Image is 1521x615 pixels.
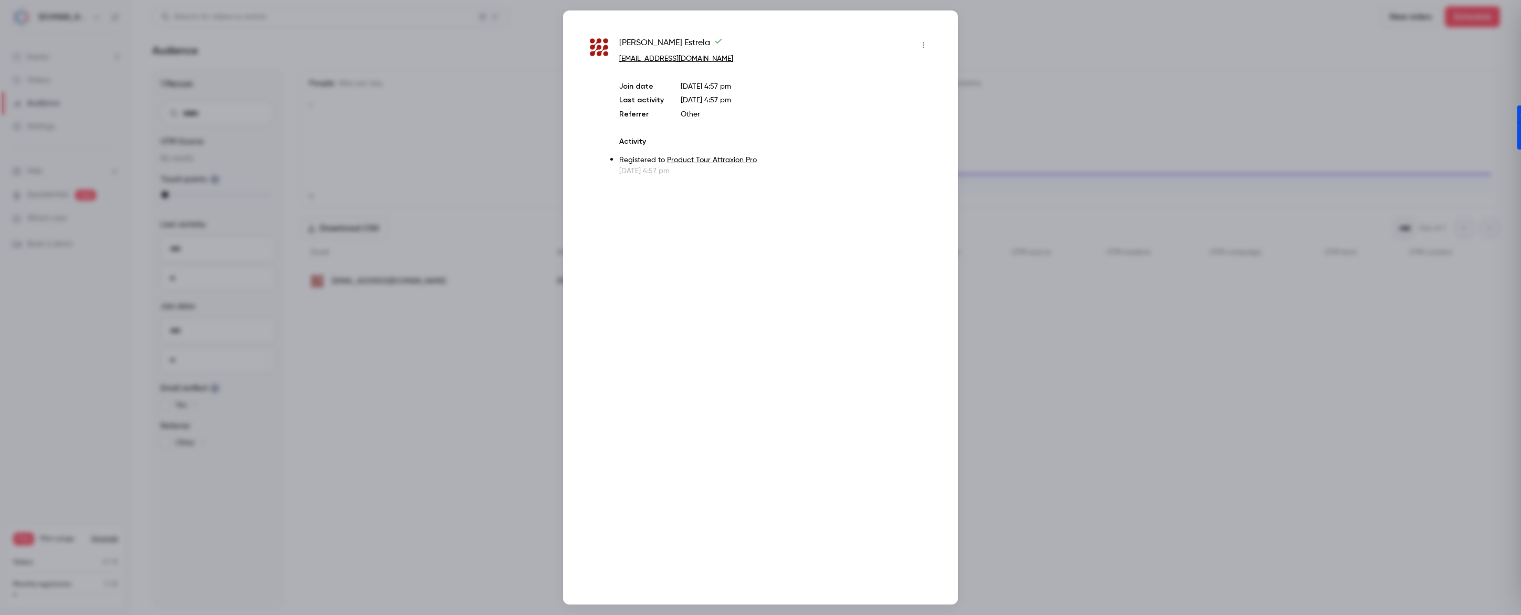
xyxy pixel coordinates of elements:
img: amt.group [589,38,609,57]
p: [DATE] 4:57 pm [619,166,932,176]
span: [DATE] 4:57 pm [681,97,731,104]
p: Join date [619,81,664,92]
p: Other [681,109,932,120]
a: Product Tour Attraxion Pro [667,156,757,164]
p: Activity [619,136,932,147]
p: Last activity [619,95,664,106]
p: Referrer [619,109,664,120]
p: Registered to [619,155,932,166]
a: [EMAIL_ADDRESS][DOMAIN_NAME] [619,55,733,62]
p: [DATE] 4:57 pm [681,81,932,92]
span: [PERSON_NAME] Estrela [619,37,723,54]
